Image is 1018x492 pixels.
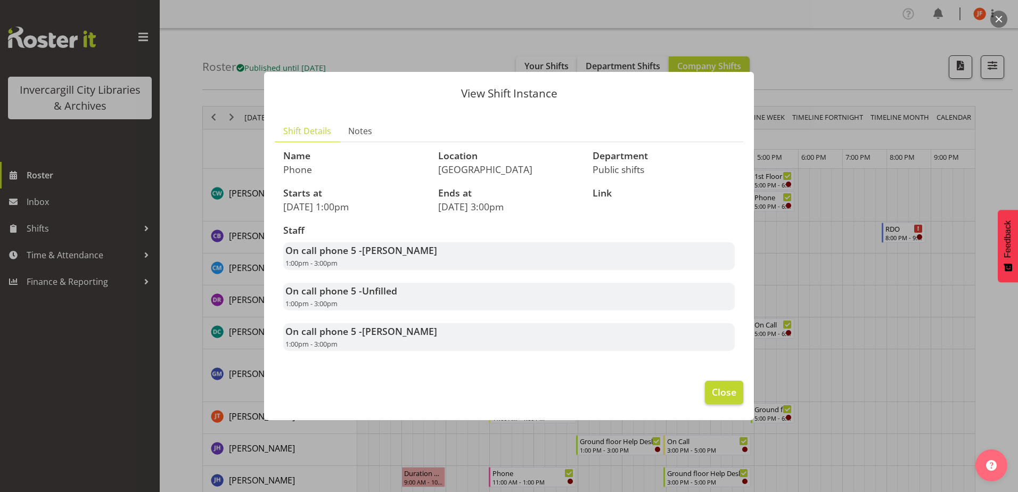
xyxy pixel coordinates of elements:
[285,284,397,297] strong: On call phone 5 -
[593,163,735,175] p: Public shifts
[438,163,580,175] p: [GEOGRAPHIC_DATA]
[283,188,425,199] h3: Starts at
[362,325,437,338] span: [PERSON_NAME]
[705,381,743,404] button: Close
[362,244,437,257] span: [PERSON_NAME]
[593,188,735,199] h3: Link
[283,225,735,236] h3: Staff
[283,163,425,175] p: Phone
[285,325,437,338] strong: On call phone 5 -
[438,188,580,199] h3: Ends at
[986,460,997,471] img: help-xxl-2.png
[593,151,735,161] h3: Department
[283,125,331,137] span: Shift Details
[438,151,580,161] h3: Location
[283,151,425,161] h3: Name
[362,284,397,297] span: Unfilled
[285,339,338,349] span: 1:00pm - 3:00pm
[285,299,338,308] span: 1:00pm - 3:00pm
[283,201,425,212] p: [DATE] 1:00pm
[275,88,743,99] p: View Shift Instance
[348,125,372,137] span: Notes
[712,385,736,399] span: Close
[438,201,580,212] p: [DATE] 3:00pm
[998,210,1018,282] button: Feedback - Show survey
[1003,220,1013,258] span: Feedback
[285,244,437,257] strong: On call phone 5 -
[285,258,338,268] span: 1:00pm - 3:00pm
